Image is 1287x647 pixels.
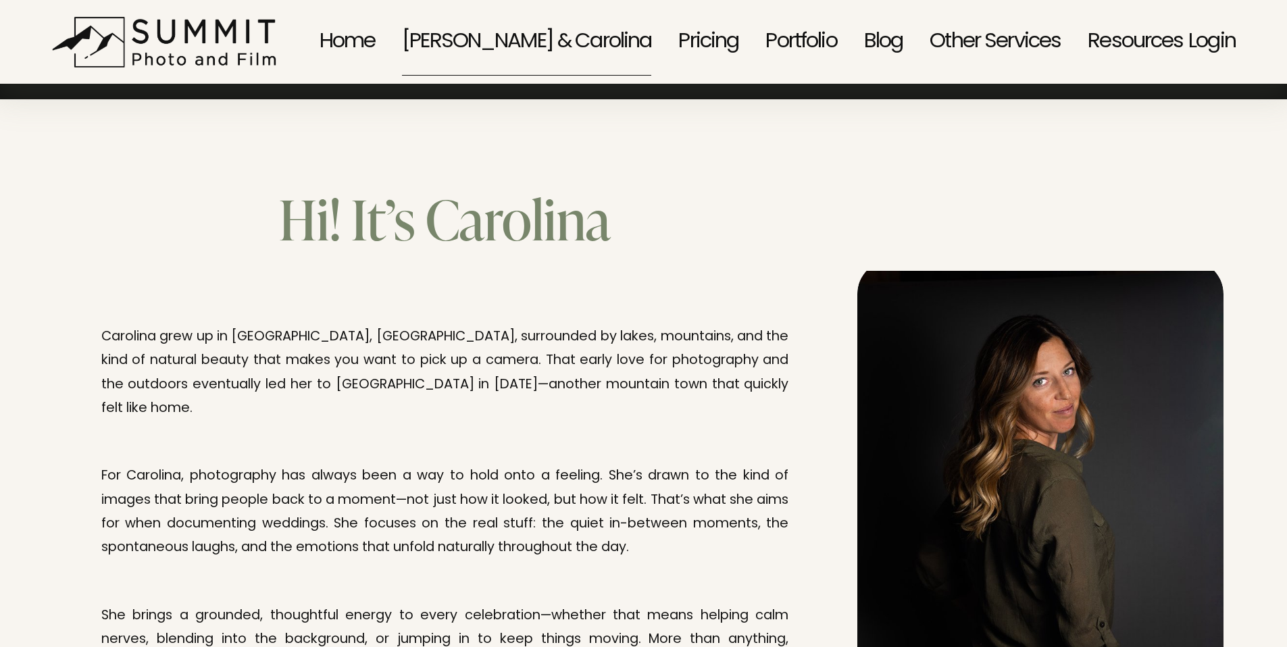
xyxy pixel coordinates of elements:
[765,7,836,78] a: Portfolio
[678,7,738,78] a: Pricing
[402,7,651,78] a: [PERSON_NAME] & Carolina
[1088,7,1183,78] a: folder dropdown
[250,184,640,253] h1: Hi! It’s Carolina
[1088,9,1183,76] span: Resources
[101,465,789,560] p: For Carolina, photography has always been a way to hold onto a feeling. She’s drawn to the kind o...
[930,7,1061,78] a: folder dropdown
[101,326,789,421] p: Carolina grew up in [GEOGRAPHIC_DATA], [GEOGRAPHIC_DATA], surrounded by lakes, mountains, and the...
[320,7,376,78] a: Home
[51,16,284,68] img: Summit Photo and Film
[864,7,903,78] a: Blog
[1188,9,1236,76] a: Login
[930,9,1061,76] span: Other Services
